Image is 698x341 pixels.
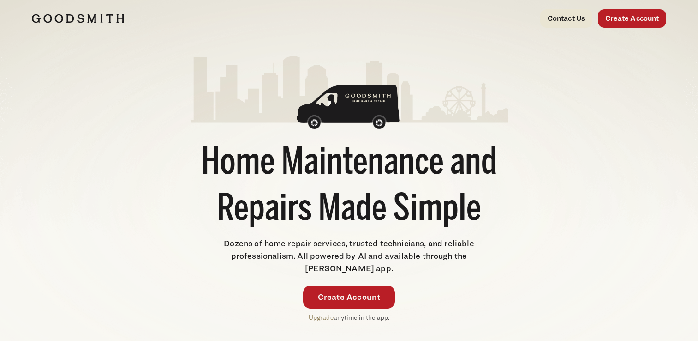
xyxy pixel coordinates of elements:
span: Dozens of home repair services, trusted technicians, and reliable professionalism. All powered by... [224,238,474,273]
p: anytime in the app. [309,312,390,323]
a: Create Account [303,286,395,309]
h1: Home Maintenance and Repairs Made Simple [191,141,508,233]
a: Contact Us [540,9,593,28]
a: Upgrade [309,313,334,321]
img: Goodsmith [32,14,124,23]
a: Create Account [598,9,666,28]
